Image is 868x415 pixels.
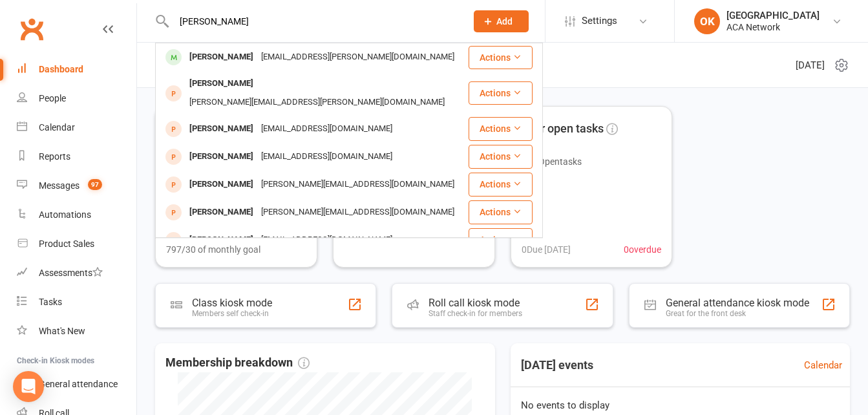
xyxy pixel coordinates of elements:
[13,371,44,402] div: Open Intercom Messenger
[39,151,70,162] div: Reports
[429,309,522,318] div: Staff check-in for members
[17,200,136,229] a: Automations
[88,179,102,190] span: 97
[39,209,91,220] div: Automations
[469,228,533,251] button: Actions
[511,354,604,377] h3: [DATE] events
[17,370,136,399] a: General attendance kiosk mode
[257,203,458,222] div: [PERSON_NAME][EMAIL_ADDRESS][DOMAIN_NAME]
[257,120,396,138] div: [EMAIL_ADDRESS][DOMAIN_NAME]
[17,84,136,113] a: People
[17,229,136,259] a: Product Sales
[17,317,136,346] a: What's New
[39,297,62,307] div: Tasks
[17,288,136,317] a: Tasks
[165,354,310,372] span: Membership breakdown
[469,145,533,168] button: Actions
[16,13,48,45] a: Clubworx
[496,16,513,27] span: Add
[694,8,720,34] div: OK
[17,259,136,288] a: Assessments
[469,46,533,69] button: Actions
[39,326,85,336] div: What's New
[185,203,257,222] div: [PERSON_NAME]
[39,93,66,103] div: People
[17,113,136,142] a: Calendar
[522,242,571,257] span: 0 Due [DATE]
[192,309,272,318] div: Members self check-in
[538,156,582,167] span: Open tasks
[185,147,257,166] div: [PERSON_NAME]
[804,357,842,373] a: Calendar
[429,297,522,309] div: Roll call kiosk mode
[666,309,809,318] div: Great for the front desk
[39,379,118,389] div: General attendance
[39,239,94,249] div: Product Sales
[185,231,257,250] div: [PERSON_NAME]
[257,147,396,166] div: [EMAIL_ADDRESS][DOMAIN_NAME]
[522,120,604,138] span: Your open tasks
[39,268,103,278] div: Assessments
[257,48,458,67] div: [EMAIL_ADDRESS][PERSON_NAME][DOMAIN_NAME]
[185,175,257,194] div: [PERSON_NAME]
[17,171,136,200] a: Messages 97
[39,122,75,133] div: Calendar
[726,21,820,33] div: ACA Network
[474,10,529,32] button: Add
[39,180,79,191] div: Messages
[17,55,136,84] a: Dashboard
[170,12,457,30] input: Search...
[469,81,533,105] button: Actions
[469,117,533,140] button: Actions
[166,242,260,257] span: 797/30 of monthly goal
[469,173,533,196] button: Actions
[796,58,825,73] span: [DATE]
[185,120,257,138] div: [PERSON_NAME]
[582,6,617,36] span: Settings
[257,231,396,250] div: [EMAIL_ADDRESS][DOMAIN_NAME]
[17,142,136,171] a: Reports
[192,297,272,309] div: Class kiosk mode
[624,242,661,257] span: 0 overdue
[185,93,449,112] div: [PERSON_NAME][EMAIL_ADDRESS][PERSON_NAME][DOMAIN_NAME]
[185,74,257,93] div: [PERSON_NAME]
[257,175,458,194] div: [PERSON_NAME][EMAIL_ADDRESS][DOMAIN_NAME]
[666,297,809,309] div: General attendance kiosk mode
[185,48,257,67] div: [PERSON_NAME]
[726,10,820,21] div: [GEOGRAPHIC_DATA]
[469,200,533,224] button: Actions
[39,64,83,74] div: Dashboard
